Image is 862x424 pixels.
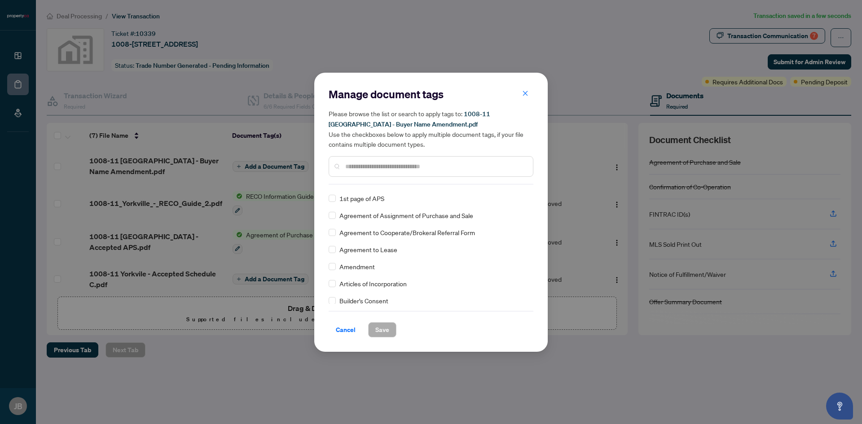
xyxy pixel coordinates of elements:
h5: Please browse the list or search to apply tags to: Use the checkboxes below to apply multiple doc... [329,109,533,149]
span: Builder's Consent [339,296,388,306]
span: 1st page of APS [339,193,384,203]
span: Agreement to Cooperate/Brokeral Referral Form [339,227,475,237]
button: Open asap [826,393,853,420]
span: Agreement of Assignment of Purchase and Sale [339,210,473,220]
span: Agreement to Lease [339,245,397,254]
button: Save [368,322,396,337]
span: 1008-11 [GEOGRAPHIC_DATA] - Buyer Name Amendment.pdf [329,110,490,128]
span: Amendment [339,262,375,271]
button: Cancel [329,322,363,337]
span: close [522,90,528,96]
h2: Manage document tags [329,87,533,101]
span: Cancel [336,323,356,337]
span: Articles of Incorporation [339,279,407,288]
